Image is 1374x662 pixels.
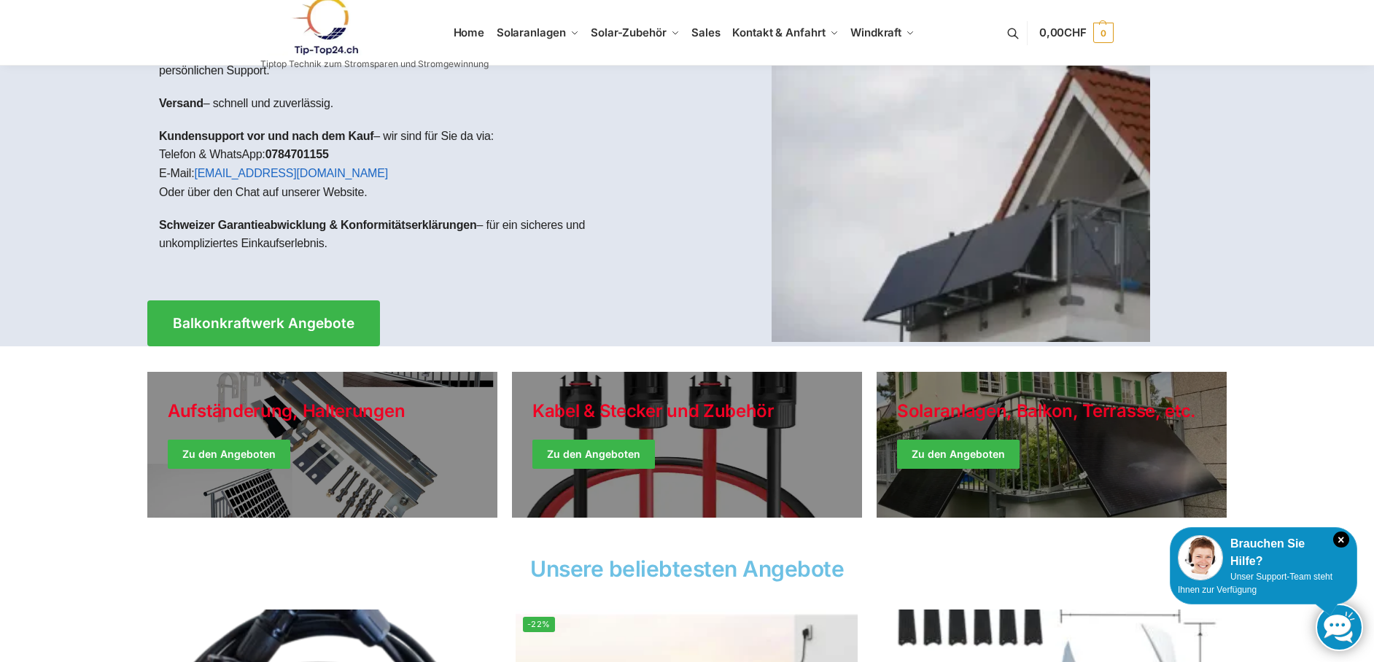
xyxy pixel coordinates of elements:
p: – für ein sicheres und unkompliziertes Einkaufserlebnis. [159,216,675,253]
span: Unser Support-Team steht Ihnen zur Verfügung [1178,572,1332,595]
i: Schließen [1333,531,1349,548]
a: Holiday Style [512,372,862,518]
a: 0,00CHF 0 [1039,11,1114,55]
a: [EMAIL_ADDRESS][DOMAIN_NAME] [194,167,388,179]
img: Customer service [1178,535,1223,580]
strong: Kundensupport vor und nach dem Kauf [159,130,373,142]
div: Brauchen Sie Hilfe? [1178,535,1349,570]
span: Solar-Zubehör [591,26,667,39]
a: Holiday Style [147,372,497,518]
span: Windkraft [850,26,901,39]
h2: Unsere beliebtesten Angebote [147,558,1227,580]
p: – wir sind für Sie da via: Telefon & WhatsApp: E-Mail: Oder über den Chat auf unserer Website. [159,127,675,201]
span: 0,00 [1039,26,1087,39]
img: Home 1 [772,39,1150,342]
strong: 0784701155 [265,148,329,160]
span: 0 [1093,23,1114,43]
span: CHF [1064,26,1087,39]
span: Sales [691,26,721,39]
strong: Versand [159,97,203,109]
span: Solaranlagen [497,26,566,39]
strong: Schweizer Garantieabwicklung & Konformitätserklärungen [159,219,477,231]
p: – schnell und zuverlässig. [159,94,675,113]
span: Kontakt & Anfahrt [732,26,825,39]
span: Balkonkraftwerk Angebote [173,316,354,330]
a: Balkonkraftwerk Angebote [147,300,380,346]
p: Tiptop Technik zum Stromsparen und Stromgewinnung [260,60,489,69]
a: Winter Jackets [877,372,1227,518]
